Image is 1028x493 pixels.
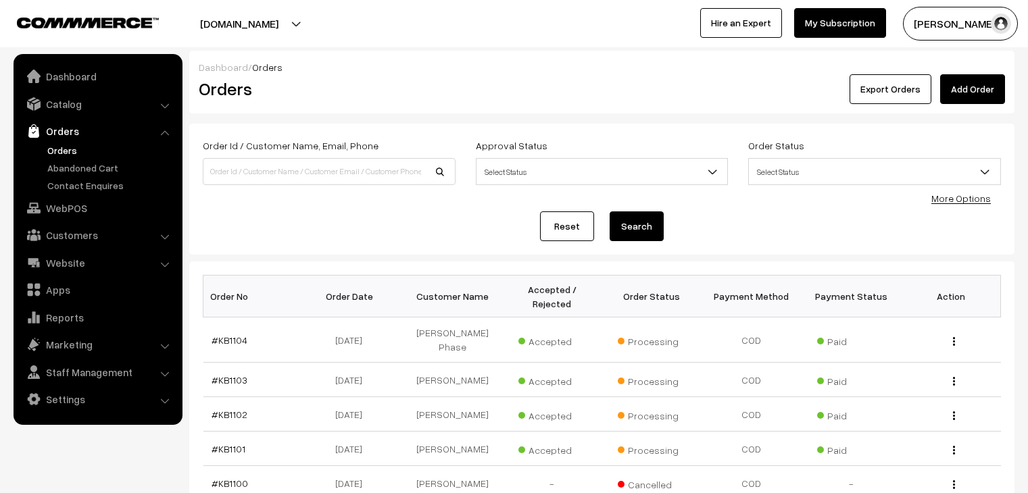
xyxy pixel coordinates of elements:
td: [PERSON_NAME] [403,363,503,397]
a: Abandoned Cart [44,161,178,175]
a: #KB1103 [212,374,247,386]
span: Processing [618,440,685,457]
a: Hire an Expert [700,8,782,38]
a: Staff Management [17,360,178,384]
td: [DATE] [303,363,403,397]
td: [PERSON_NAME] [403,397,503,432]
button: Export Orders [850,74,931,104]
button: [DOMAIN_NAME] [153,7,326,41]
a: Reports [17,305,178,330]
td: [DATE] [303,397,403,432]
span: Accepted [518,331,586,348]
span: Select Status [476,158,729,185]
span: Accepted [518,440,586,457]
th: Payment Method [702,276,802,317]
a: Marketing [17,332,178,357]
td: [DATE] [303,432,403,466]
img: Menu [953,480,955,489]
th: Accepted / Rejected [502,276,602,317]
span: Processing [618,405,685,423]
a: Orders [44,143,178,157]
a: Reset [540,211,594,241]
h2: Orders [199,78,454,99]
img: Menu [953,411,955,420]
th: Customer Name [403,276,503,317]
label: Approval Status [476,138,547,153]
a: #KB1100 [212,477,248,489]
span: Select Status [748,158,1001,185]
label: Order Status [748,138,804,153]
a: More Options [931,192,991,204]
td: COD [702,397,802,432]
input: Order Id / Customer Name / Customer Email / Customer Phone [203,158,456,185]
td: COD [702,432,802,466]
a: COMMMERCE [17,14,135,30]
span: Paid [817,331,885,348]
span: Processing [618,331,685,348]
a: #KB1104 [212,334,247,346]
a: #KB1102 [212,409,247,420]
td: [PERSON_NAME] [403,432,503,466]
a: Orders [17,119,178,143]
th: Order Date [303,276,403,317]
img: Menu [953,337,955,346]
a: Customers [17,223,178,247]
span: Accepted [518,371,586,388]
td: [DATE] [303,317,403,363]
img: Menu [953,377,955,386]
span: Select Status [476,160,728,184]
span: Processing [618,371,685,388]
div: / [199,60,1005,74]
th: Order No [203,276,303,317]
a: My Subscription [794,8,886,38]
a: Contact Enquires [44,178,178,192]
button: [PERSON_NAME]… [903,7,1018,41]
a: Add Order [940,74,1005,104]
span: Cancelled [618,474,685,492]
th: Order Status [602,276,702,317]
span: Paid [817,440,885,457]
button: Search [610,211,664,241]
a: Catalog [17,92,178,116]
a: Apps [17,278,178,302]
span: Accepted [518,405,586,423]
label: Order Id / Customer Name, Email, Phone [203,138,378,153]
a: #KB1101 [212,443,245,455]
td: COD [702,317,802,363]
th: Action [901,276,1001,317]
td: [PERSON_NAME] Phase [403,317,503,363]
a: Dashboard [17,64,178,88]
a: Dashboard [199,61,248,73]
td: COD [702,363,802,397]
th: Payment Status [802,276,902,317]
a: Settings [17,387,178,411]
img: Menu [953,446,955,455]
span: Orders [252,61,283,73]
img: COMMMERCE [17,18,159,28]
span: Select Status [749,160,1000,184]
a: Website [17,251,178,275]
span: Paid [817,371,885,388]
a: WebPOS [17,196,178,220]
img: user [991,14,1011,34]
span: Paid [817,405,885,423]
